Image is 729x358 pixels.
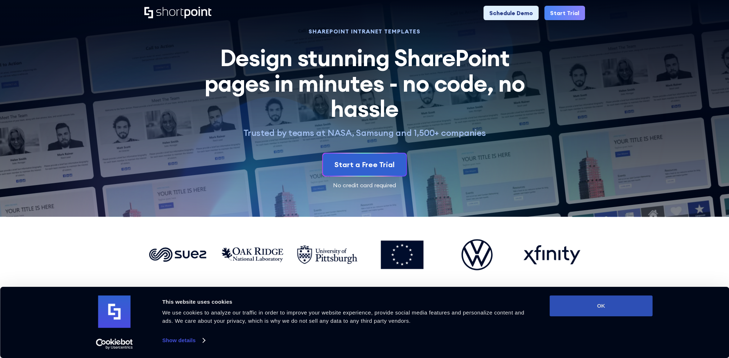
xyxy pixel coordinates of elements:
[196,45,533,121] h2: Design stunning SharePoint pages in minutes - no code, no hassle
[162,298,534,306] div: This website uses cookies
[196,127,533,138] p: Trusted by teams at NASA, Samsung and 1,500+ companies
[144,182,585,188] div: No credit card required
[550,295,653,316] button: OK
[98,295,131,328] img: logo
[544,6,585,20] a: Start Trial
[323,153,406,176] a: Start a Free Trial
[83,339,146,349] a: Usercentrics Cookiebot - opens in a new window
[196,29,533,34] h1: SHAREPOINT INTRANET TEMPLATES
[483,6,539,20] a: Schedule Demo
[162,309,525,324] span: We use cookies to analyze our traffic in order to improve your website experience, provide social...
[144,7,211,19] a: Home
[334,159,395,170] div: Start a Free Trial
[162,335,205,346] a: Show details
